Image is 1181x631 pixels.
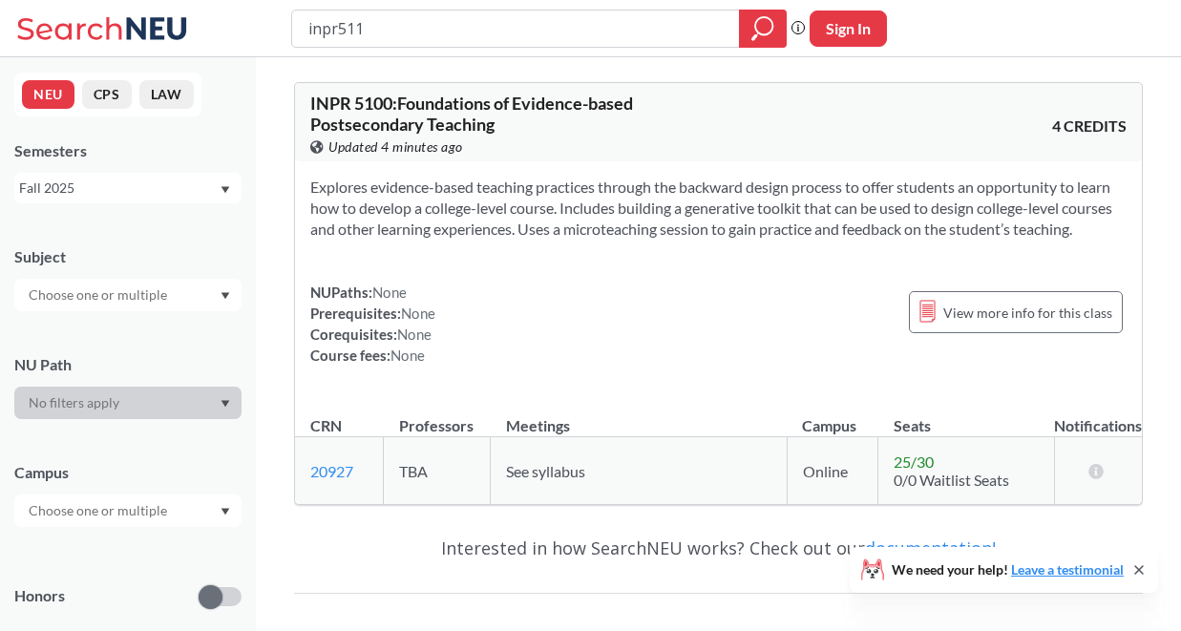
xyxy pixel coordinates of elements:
[82,80,132,109] button: CPS
[491,396,787,437] th: Meetings
[310,415,342,436] div: CRN
[372,284,407,301] span: None
[943,301,1112,325] span: View more info for this class
[310,282,435,366] div: NUPaths: Prerequisites: Corequisites: Course fees:
[401,305,435,322] span: None
[328,137,463,158] span: Updated 4 minutes ago
[787,396,878,437] th: Campus
[787,437,878,505] td: Online
[310,177,1127,240] section: Explores evidence-based teaching practices through the backward design process to offer students ...
[1011,561,1124,578] a: Leave a testimonial
[221,400,230,408] svg: Dropdown arrow
[390,347,425,364] span: None
[14,585,65,607] p: Honors
[14,387,242,419] div: Dropdown arrow
[739,10,787,48] div: magnifying glass
[19,284,179,306] input: Choose one or multiple
[221,186,230,194] svg: Dropdown arrow
[221,508,230,515] svg: Dropdown arrow
[14,494,242,527] div: Dropdown arrow
[892,563,1124,577] span: We need your help!
[1052,116,1127,137] span: 4 CREDITS
[810,11,887,47] button: Sign In
[139,80,194,109] button: LAW
[221,292,230,300] svg: Dropdown arrow
[310,93,633,135] span: INPR 5100 : Foundations of Evidence-based Postsecondary Teaching
[384,396,491,437] th: Professors
[14,173,242,203] div: Fall 2025Dropdown arrow
[19,499,179,522] input: Choose one or multiple
[384,437,491,505] td: TBA
[14,279,242,311] div: Dropdown arrow
[865,536,996,559] a: documentation!
[878,396,1054,437] th: Seats
[22,80,74,109] button: NEU
[14,140,242,161] div: Semesters
[19,178,219,199] div: Fall 2025
[294,520,1143,576] div: Interested in how SearchNEU works? Check out our
[894,452,934,471] span: 25 / 30
[14,354,242,375] div: NU Path
[310,462,353,480] a: 20927
[306,12,726,45] input: Class, professor, course number, "phrase"
[506,462,585,480] span: See syllabus
[894,471,1009,489] span: 0/0 Waitlist Seats
[14,462,242,483] div: Campus
[751,15,774,42] svg: magnifying glass
[397,326,432,343] span: None
[14,246,242,267] div: Subject
[1054,396,1142,437] th: Notifications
